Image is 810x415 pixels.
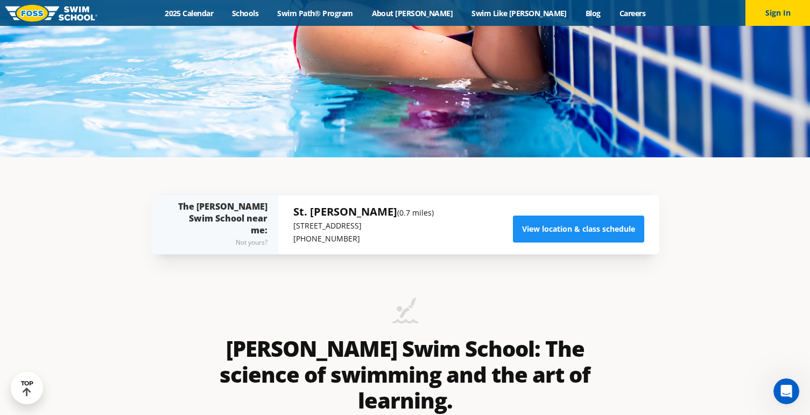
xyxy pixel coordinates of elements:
div: TOP [21,380,33,397]
h2: [PERSON_NAME] Swim School: The science of swimming and the art of learning. [205,336,605,413]
p: [PHONE_NUMBER] [293,232,434,245]
img: FOSS Swim School Logo [5,5,97,22]
a: 2025 Calendar [156,8,223,18]
small: (0.7 miles) [397,207,434,218]
a: Schools [223,8,268,18]
iframe: Intercom live chat [773,378,799,404]
img: icon-swimming-diving-2.png [392,298,418,330]
h5: St. [PERSON_NAME] [293,204,434,219]
div: Not yours? [173,236,267,249]
div: The [PERSON_NAME] Swim School near me: [173,200,267,249]
a: View location & class schedule [513,216,644,243]
a: Careers [610,8,654,18]
a: Swim Path® Program [268,8,362,18]
a: Swim Like [PERSON_NAME] [462,8,576,18]
a: About [PERSON_NAME] [362,8,462,18]
a: Blog [576,8,610,18]
p: [STREET_ADDRESS] [293,219,434,232]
